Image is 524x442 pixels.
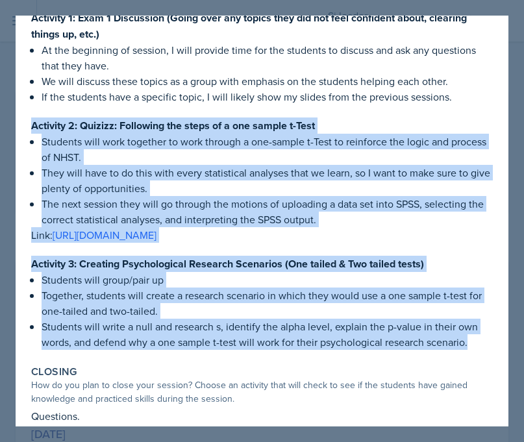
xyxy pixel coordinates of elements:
p: We will discuss these topics as a group with emphasis on the students helping each other. [42,73,493,89]
p: They will have to do this with every statistical analyses that we learn, so I want to make sure t... [42,165,493,196]
p: Students will group/pair up [42,272,493,288]
p: At the beginning of session, I will provide time for the students to discuss and ask any question... [42,42,493,73]
div: How do you plan to close your session? Choose an activity that will check to see if the students ... [31,378,493,406]
strong: Activity 2: Quizizz: Following the steps of a one sample t-Test [31,118,315,133]
p: Students will work together to work through a one-sample t-Test to reinforce the logic and proces... [42,134,493,165]
a: [URL][DOMAIN_NAME] [53,228,156,242]
p: Together, students will create a research scenario in which they would use a one sample t-test fo... [42,288,493,319]
p: Reminders. [31,424,493,439]
p: If the students have a specific topic, I will likely show my slides from the previous sessions. [42,89,493,104]
p: Questions. [31,408,493,424]
p: Link: [31,227,493,243]
label: Closing [31,365,77,378]
p: The next session they will go through the motions of uploading a data set into SPSS, selecting th... [42,196,493,227]
p: Students will write a null and research s, identify the alpha level, explain the p-value in their... [42,319,493,350]
strong: Activity 3: Creating Psychological Research Scenarios (One tailed & Two tailed tests) [31,256,424,271]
